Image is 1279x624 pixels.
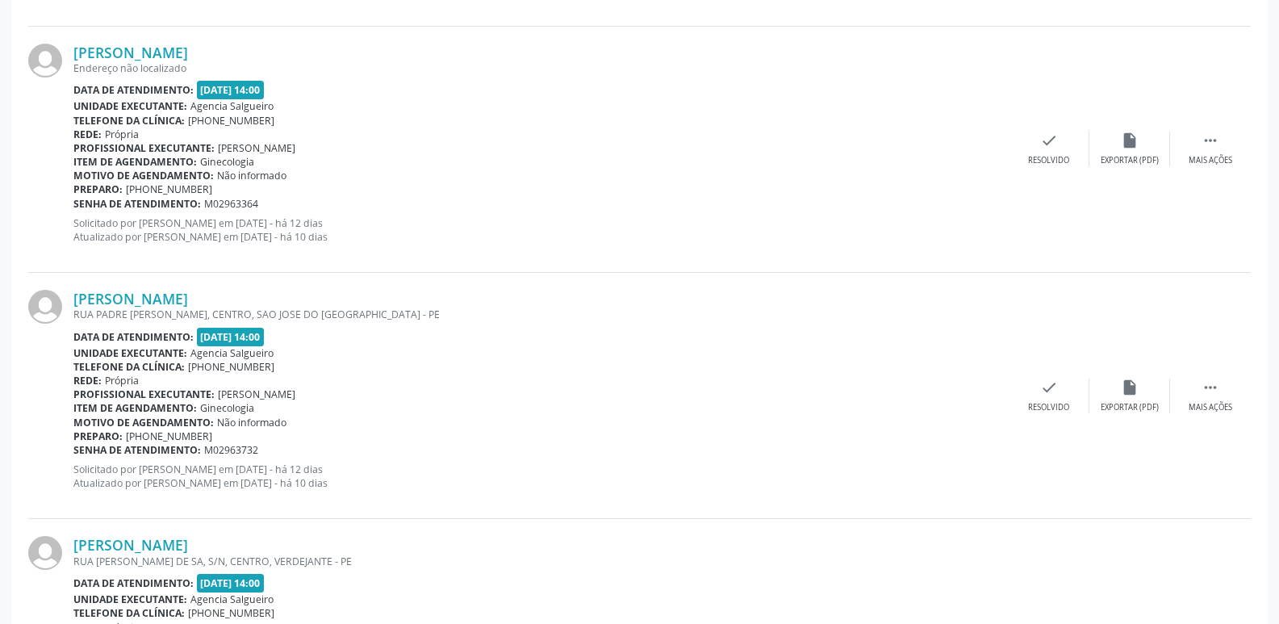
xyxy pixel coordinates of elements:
span: M02963364 [204,197,258,211]
span: [PHONE_NUMBER] [126,429,212,443]
p: Solicitado por [PERSON_NAME] em [DATE] - há 12 dias Atualizado por [PERSON_NAME] em [DATE] - há 1... [73,463,1009,490]
span: [PERSON_NAME] [218,387,295,401]
span: [DATE] 14:00 [197,328,265,346]
b: Motivo de agendamento: [73,416,214,429]
b: Telefone da clínica: [73,114,185,128]
img: img [28,536,62,570]
span: [DATE] 14:00 [197,574,265,593]
span: Ginecologia [200,401,254,415]
b: Preparo: [73,429,123,443]
div: Exportar (PDF) [1101,155,1159,166]
b: Item de agendamento: [73,401,197,415]
div: Resolvido [1028,402,1069,413]
b: Rede: [73,374,102,387]
span: Própria [105,128,139,141]
b: Unidade executante: [73,99,187,113]
b: Item de agendamento: [73,155,197,169]
b: Senha de atendimento: [73,443,201,457]
div: Mais ações [1189,155,1232,166]
b: Motivo de agendamento: [73,169,214,182]
img: img [28,44,62,77]
div: Exportar (PDF) [1101,402,1159,413]
a: [PERSON_NAME] [73,536,188,554]
b: Telefone da clínica: [73,360,185,374]
i: check [1040,379,1058,396]
b: Profissional executante: [73,387,215,401]
span: [PHONE_NUMBER] [188,114,274,128]
b: Profissional executante: [73,141,215,155]
div: Endereço não localizado [73,61,1009,75]
img: img [28,290,62,324]
span: [PHONE_NUMBER] [188,360,274,374]
span: Própria [105,374,139,387]
i: check [1040,132,1058,149]
b: Data de atendimento: [73,576,194,590]
div: Resolvido [1028,155,1069,166]
span: Não informado [217,416,286,429]
div: RUA PADRE [PERSON_NAME], CENTRO, SAO JOSE DO [GEOGRAPHIC_DATA] - PE [73,308,1009,321]
span: Agencia Salgueiro [190,346,274,360]
span: [DATE] 14:00 [197,81,265,99]
i:  [1202,379,1219,396]
b: Telefone da clínica: [73,606,185,620]
div: Mais ações [1189,402,1232,413]
b: Senha de atendimento: [73,197,201,211]
i: insert_drive_file [1121,379,1139,396]
b: Rede: [73,128,102,141]
a: [PERSON_NAME] [73,44,188,61]
b: Data de atendimento: [73,330,194,344]
span: [PHONE_NUMBER] [126,182,212,196]
a: [PERSON_NAME] [73,290,188,308]
div: RUA [PERSON_NAME] DE SA, S/N, CENTRO, VERDEJANTE - PE [73,555,1009,568]
i:  [1202,132,1219,149]
span: Não informado [217,169,286,182]
b: Unidade executante: [73,346,187,360]
b: Unidade executante: [73,593,187,606]
span: Agencia Salgueiro [190,593,274,606]
span: [PHONE_NUMBER] [188,606,274,620]
span: M02963732 [204,443,258,457]
span: [PERSON_NAME] [218,141,295,155]
i: insert_drive_file [1121,132,1139,149]
span: Agencia Salgueiro [190,99,274,113]
b: Data de atendimento: [73,83,194,97]
b: Preparo: [73,182,123,196]
span: Ginecologia [200,155,254,169]
p: Solicitado por [PERSON_NAME] em [DATE] - há 12 dias Atualizado por [PERSON_NAME] em [DATE] - há 1... [73,216,1009,244]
